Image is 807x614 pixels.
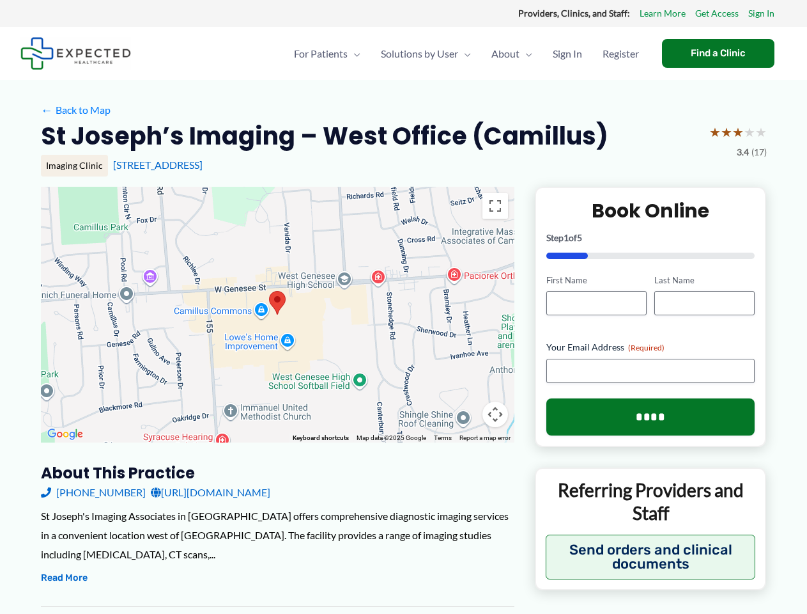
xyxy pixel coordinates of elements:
[371,31,481,76] a: Solutions by UserMenu Toggle
[628,343,665,352] span: (Required)
[41,571,88,586] button: Read More
[553,31,582,76] span: Sign In
[481,31,542,76] a: AboutMenu Toggle
[744,120,755,144] span: ★
[737,144,749,161] span: 3.4
[41,104,53,116] span: ←
[293,434,349,443] button: Keyboard shortcuts
[348,31,360,76] span: Menu Toggle
[603,31,639,76] span: Register
[546,274,647,287] label: First Name
[577,232,582,243] span: 5
[41,155,108,177] div: Imaging Clinic
[542,31,592,76] a: Sign In
[381,31,458,76] span: Solutions by User
[294,31,348,76] span: For Patients
[41,100,111,120] a: ←Back to Map
[662,39,774,68] a: Find a Clinic
[695,5,739,22] a: Get Access
[592,31,649,76] a: Register
[654,274,755,287] label: Last Name
[721,120,732,144] span: ★
[519,31,532,76] span: Menu Toggle
[546,198,755,223] h2: Book Online
[459,434,511,441] a: Report a map error
[482,193,508,219] button: Toggle fullscreen view
[284,31,649,76] nav: Primary Site Navigation
[151,483,270,502] a: [URL][DOMAIN_NAME]
[640,5,686,22] a: Learn More
[491,31,519,76] span: About
[44,426,86,443] a: Open this area in Google Maps (opens a new window)
[546,233,755,242] p: Step of
[748,5,774,22] a: Sign In
[113,159,203,171] a: [STREET_ADDRESS]
[546,341,755,354] label: Your Email Address
[564,232,569,243] span: 1
[41,507,514,563] div: St Joseph's Imaging Associates in [GEOGRAPHIC_DATA] offers comprehensive diagnostic imaging servi...
[41,120,608,152] h2: St Joseph’s Imaging – West Office (Camillus)
[434,434,452,441] a: Terms (opens in new tab)
[751,144,767,161] span: (17)
[546,478,756,525] p: Referring Providers and Staff
[20,37,131,70] img: Expected Healthcare Logo - side, dark font, small
[518,8,630,19] strong: Providers, Clinics, and Staff:
[755,120,767,144] span: ★
[709,120,721,144] span: ★
[284,31,371,76] a: For PatientsMenu Toggle
[732,120,744,144] span: ★
[546,535,756,579] button: Send orders and clinical documents
[482,402,508,427] button: Map camera controls
[458,31,471,76] span: Menu Toggle
[41,463,514,483] h3: About this practice
[357,434,426,441] span: Map data ©2025 Google
[44,426,86,443] img: Google
[41,483,146,502] a: [PHONE_NUMBER]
